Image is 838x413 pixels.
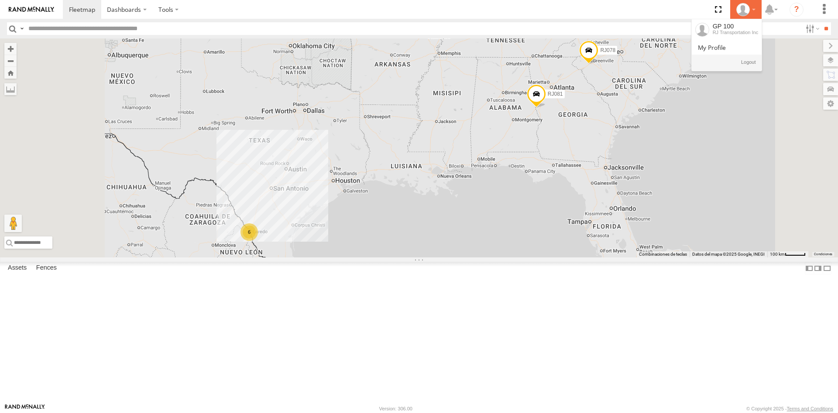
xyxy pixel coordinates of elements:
div: GP 100 [713,23,759,30]
button: Combinaciones de teclas [639,251,687,257]
a: Terms and Conditions [787,406,833,411]
label: Search Filter Options [802,22,821,35]
label: Measure [4,83,17,95]
button: Arrastra el hombrecito naranja al mapa para abrir Street View [4,215,22,232]
div: Version: 306.00 [379,406,412,411]
i: ? [790,3,804,17]
span: RJ081 [548,91,563,97]
span: 100 km [770,252,785,257]
label: Dock Summary Table to the Left [805,262,814,274]
label: Fences [32,262,61,274]
label: Hide Summary Table [823,262,831,274]
label: Dock Summary Table to the Right [814,262,822,274]
button: Zoom Home [4,67,17,79]
div: 6 [240,223,258,241]
div: GP 100 [733,3,759,16]
img: rand-logo.svg [9,7,54,13]
div: RJ Transportation Inc [713,30,759,35]
label: Assets [3,262,31,274]
span: RJ078 [600,47,615,53]
label: Map Settings [823,97,838,110]
div: © Copyright 2025 - [746,406,833,411]
button: Zoom in [4,43,17,55]
span: Datos del mapa ©2025 Google, INEGI [692,252,765,257]
button: Escala del mapa: 100 km por 44 píxeles [767,251,808,257]
a: Visit our Website [5,404,45,413]
label: Search Query [18,22,25,35]
a: Condiciones (se abre en una nueva pestaña) [814,253,832,256]
button: Zoom out [4,55,17,67]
